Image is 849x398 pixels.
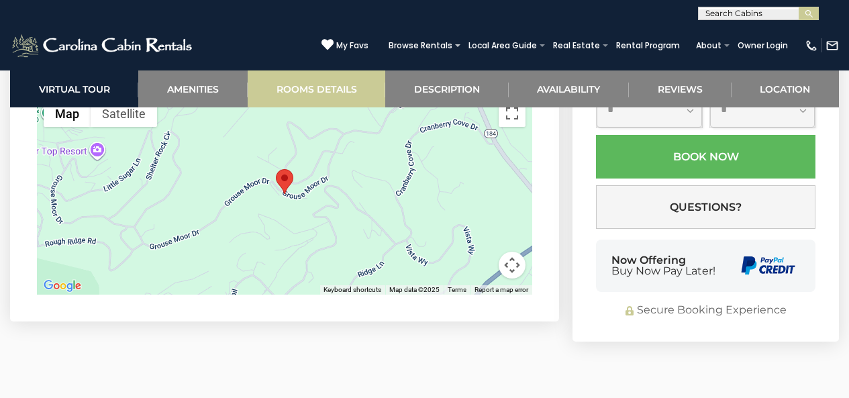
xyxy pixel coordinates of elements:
[546,36,607,55] a: Real Estate
[248,70,385,107] a: Rooms Details
[336,40,368,52] span: My Favs
[389,286,440,293] span: Map data ©2025
[382,36,459,55] a: Browse Rentals
[462,36,544,55] a: Local Area Guide
[276,169,293,194] div: Grouse Moor Lodge
[805,39,818,52] img: phone-regular-white.png
[609,36,687,55] a: Rental Program
[91,100,157,127] button: Show satellite imagery
[732,70,839,107] a: Location
[596,303,815,318] div: Secure Booking Experience
[475,286,528,293] a: Report a map error
[44,100,91,127] button: Show street map
[138,70,247,107] a: Amenities
[509,70,629,107] a: Availability
[499,252,526,279] button: Map camera controls
[448,286,466,293] a: Terms (opens in new tab)
[40,277,85,295] a: Open this area in Google Maps (opens a new window)
[611,255,715,277] div: Now Offering
[10,32,196,59] img: White-1-2.png
[826,39,839,52] img: mail-regular-white.png
[629,70,731,107] a: Reviews
[499,100,526,127] button: Toggle fullscreen view
[10,70,138,107] a: Virtual Tour
[385,70,508,107] a: Description
[731,36,795,55] a: Owner Login
[40,277,85,295] img: Google
[596,185,815,229] button: Questions?
[323,285,381,295] button: Keyboard shortcuts
[689,36,728,55] a: About
[596,135,815,179] button: Book Now
[321,38,368,52] a: My Favs
[611,266,715,277] span: Buy Now Pay Later!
